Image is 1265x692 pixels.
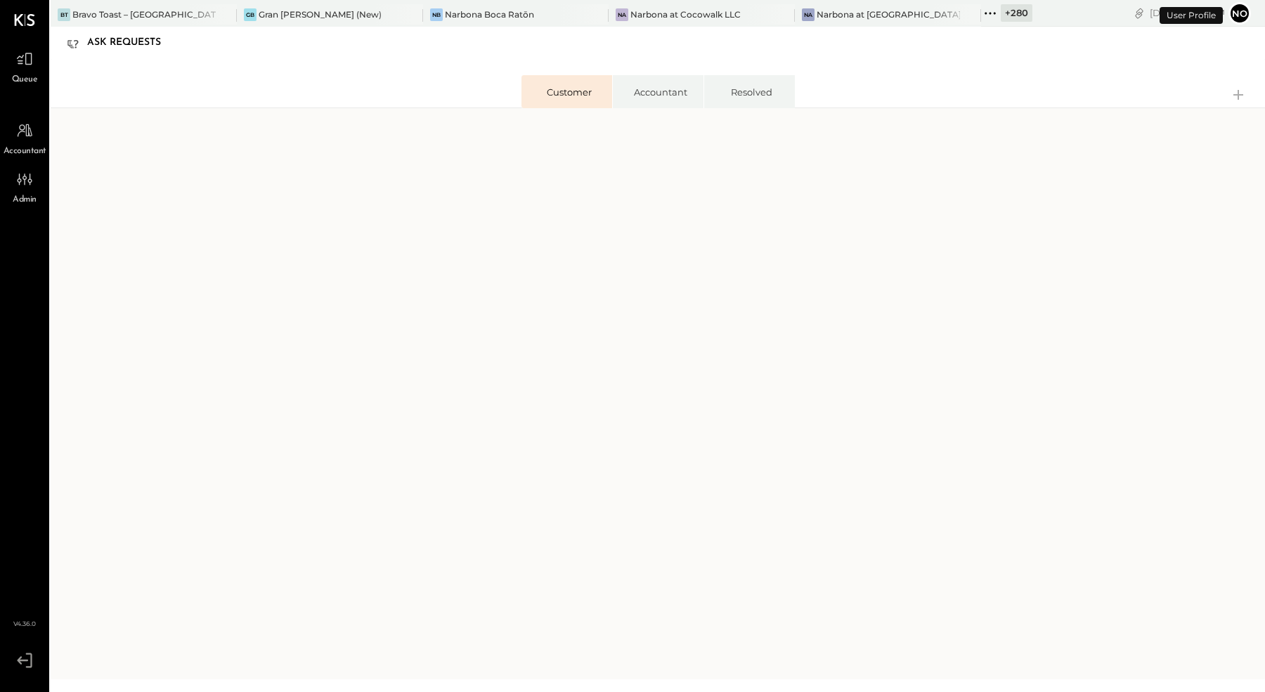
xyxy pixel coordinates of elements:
span: Accountant [4,145,46,158]
div: Bravo Toast – [GEOGRAPHIC_DATA] [72,8,216,20]
li: Resolved [703,75,795,108]
span: Queue [12,74,38,86]
div: NB [430,8,443,21]
div: GB [244,8,257,21]
div: + 280 [1001,4,1032,22]
div: Ask Requests [87,32,175,54]
div: Na [802,8,815,21]
div: Accountant [627,86,694,98]
div: BT [58,8,70,21]
div: Narbona Boca Ratōn [445,8,534,20]
span: Admin [13,194,37,207]
div: Narbona at Cocowalk LLC [630,8,741,20]
div: User Profile [1160,7,1223,24]
div: Narbona at [GEOGRAPHIC_DATA] LLC [817,8,960,20]
a: Accountant [1,117,48,158]
a: Admin [1,166,48,207]
div: copy link [1132,6,1146,20]
button: no [1228,2,1251,25]
div: Na [616,8,628,21]
a: Queue [1,46,48,86]
div: [DATE] [1150,6,1225,20]
div: Customer [536,86,602,98]
div: Gran [PERSON_NAME] (New) [259,8,382,20]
